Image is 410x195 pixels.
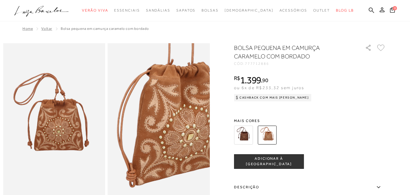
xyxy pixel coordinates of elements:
i: , [261,78,268,83]
a: Home [22,26,33,31]
div: Cashback com Mais [PERSON_NAME] [234,94,311,101]
span: Sandálias [146,8,170,12]
span: 0 [393,6,397,10]
span: 777712886 [245,61,269,66]
span: Outlet [313,8,330,12]
img: BOLSA PEQUENA EM CAMURÇA CARAMELO COM BORDADO [258,126,276,145]
span: Mais cores [234,119,386,123]
a: categoryNavScreenReaderText [82,5,108,16]
a: categoryNavScreenReaderText [114,5,140,16]
span: Bolsas [202,8,219,12]
span: Acessórios [280,8,307,12]
span: ou 6x de R$233,32 sem juros [234,85,304,90]
span: Sapatos [176,8,195,12]
a: categoryNavScreenReaderText [146,5,170,16]
a: Voltar [41,26,52,31]
img: BOLSA PEQUENA EM CAMURÇA CAFÉ COM BORDADO [234,126,253,145]
a: categoryNavScreenReaderText [176,5,195,16]
a: categoryNavScreenReaderText [280,5,307,16]
a: noSubCategoriesText [225,5,273,16]
h1: BOLSA PEQUENA EM CAMURÇA CARAMELO COM BORDADO [234,44,348,61]
span: 90 [262,77,268,83]
span: [DEMOGRAPHIC_DATA] [225,8,273,12]
span: BLOG LB [336,8,354,12]
button: ADICIONAR À [GEOGRAPHIC_DATA] [234,154,304,169]
span: BOLSA PEQUENA EM CAMURÇA CARAMELO COM BORDADO [61,26,149,31]
a: categoryNavScreenReaderText [313,5,330,16]
span: Essenciais [114,8,140,12]
a: BLOG LB [336,5,354,16]
span: ADICIONAR À [GEOGRAPHIC_DATA] [234,156,303,167]
span: Verão Viva [82,8,108,12]
button: 0 [388,7,397,15]
i: R$ [234,75,240,81]
a: categoryNavScreenReaderText [202,5,219,16]
div: CÓD: [234,62,355,65]
span: 1.399 [240,75,261,85]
